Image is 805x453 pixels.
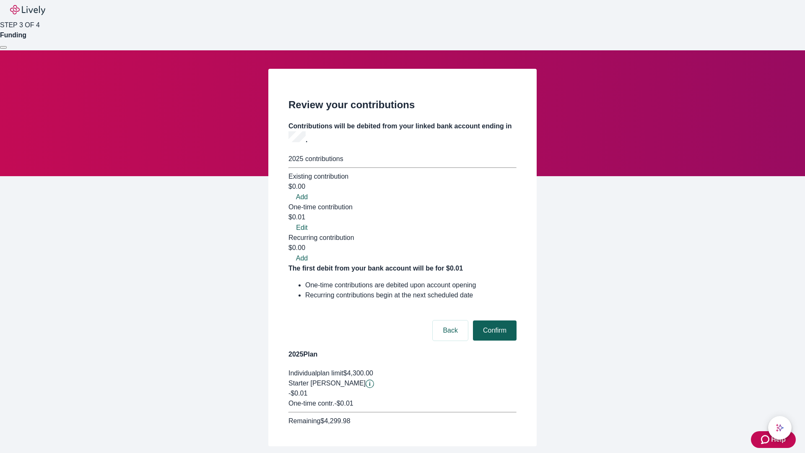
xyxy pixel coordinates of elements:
div: $0.00 [288,182,517,192]
h4: Contributions will be debited from your linked bank account ending in . [288,121,517,145]
div: $0.01 [288,212,517,222]
div: $0.00 [288,243,517,253]
span: Remaining [288,417,320,424]
li: Recurring contributions begin at the next scheduled date [305,290,517,300]
div: Existing contribution [288,172,517,182]
span: One-time contr. [288,400,334,407]
svg: Lively AI Assistant [776,424,784,432]
button: Add [288,192,315,202]
span: $4,300.00 [343,370,373,377]
button: Lively will contribute $0.01 to establish your account [366,380,374,388]
svg: Starter penny details [366,380,374,388]
svg: Zendesk support icon [761,435,771,445]
button: Back [433,320,468,341]
button: Confirm [473,320,517,341]
li: One-time contributions are debited upon account opening [305,280,517,290]
div: Recurring contribution [288,233,517,243]
button: Zendesk support iconHelp [751,431,796,448]
span: $4,299.98 [320,417,350,424]
div: One-time contribution [288,202,517,212]
span: Help [771,435,786,445]
button: Add [288,253,315,263]
span: - $0.01 [334,400,353,407]
span: Individual plan limit [288,370,343,377]
button: chat [768,416,792,440]
img: Lively [10,5,45,15]
strong: The first debit from your bank account will be for $0.01 [288,265,463,272]
h2: Review your contributions [288,97,517,112]
button: Edit [288,223,315,233]
span: -$0.01 [288,390,307,397]
span: Starter [PERSON_NAME] [288,380,366,387]
h4: 2025 Plan [288,349,517,359]
div: 2025 contributions [288,154,517,164]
